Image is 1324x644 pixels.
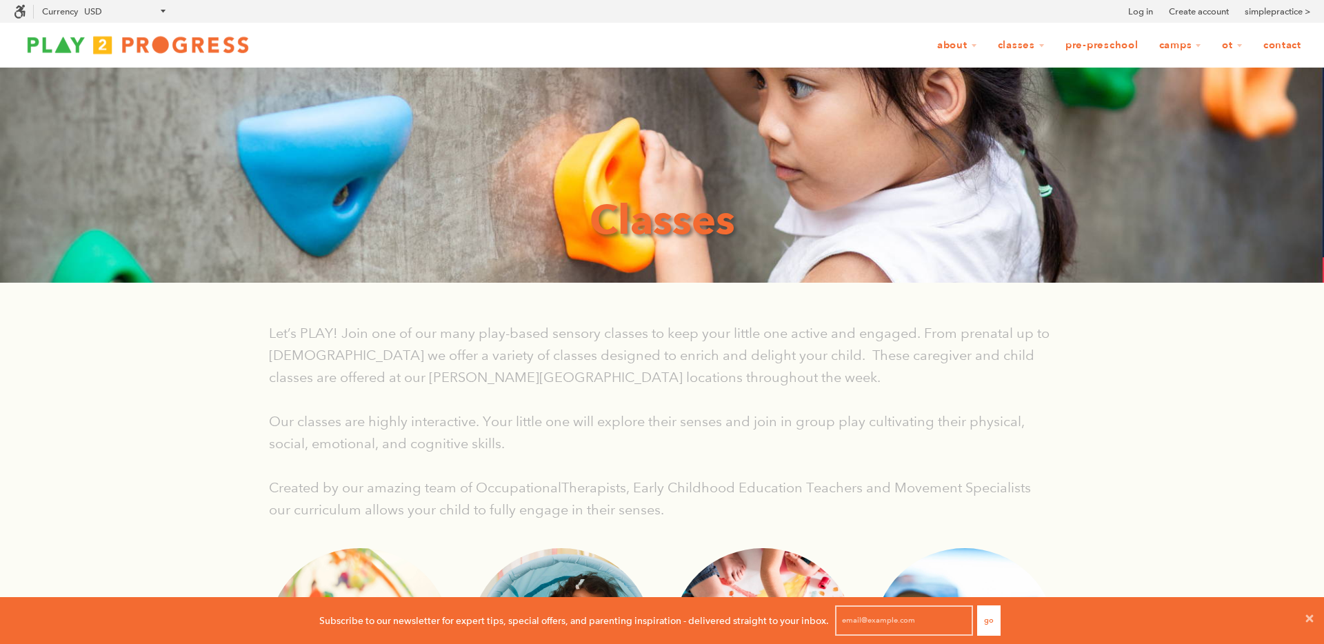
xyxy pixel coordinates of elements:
[835,605,973,636] input: email@example.com
[1128,5,1153,19] a: Log in
[1169,5,1229,19] a: Create account
[989,32,1054,59] a: Classes
[269,476,1055,521] p: Created by our amazing team of OccupationalTherapists, Early Childhood Education Teachers and Mov...
[14,31,262,59] img: Play2Progress logo
[319,613,829,628] p: Subscribe to our newsletter for expert tips, special offers, and parenting inspiration - delivere...
[1254,32,1310,59] a: Contact
[977,605,1001,636] button: Go
[269,322,1055,388] p: Let’s PLAY! Join one of our many play-based sensory classes to keep your little one active and en...
[1245,5,1310,19] a: simplepractice >
[1213,32,1252,59] a: OT
[42,6,78,17] label: Currency
[1150,32,1211,59] a: Camps
[1056,32,1147,59] a: Pre-Preschool
[269,410,1055,454] p: Our classes are highly interactive. Your little one will explore their senses and join in group p...
[928,32,986,59] a: About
